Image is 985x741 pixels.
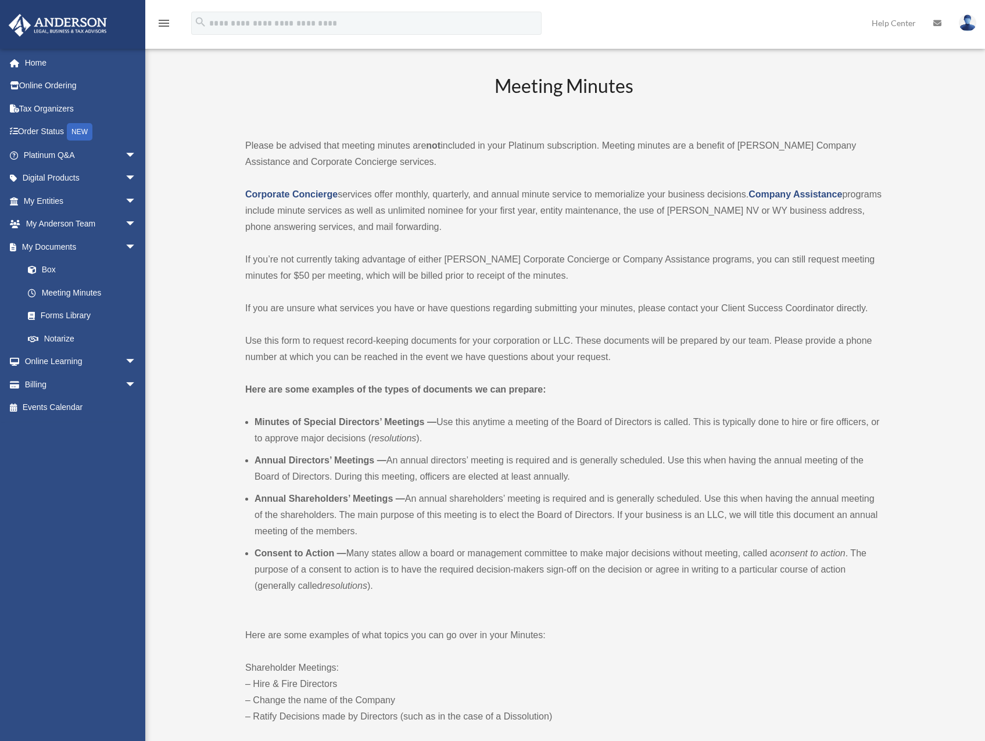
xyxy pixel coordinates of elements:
[125,373,148,397] span: arrow_drop_down
[67,123,92,141] div: NEW
[748,189,842,199] a: Company Assistance
[125,189,148,213] span: arrow_drop_down
[8,213,154,236] a: My Anderson Teamarrow_drop_down
[8,350,154,373] a: Online Learningarrow_drop_down
[8,51,154,74] a: Home
[125,213,148,236] span: arrow_drop_down
[8,167,154,190] a: Digital Productsarrow_drop_down
[255,491,882,539] li: An annual shareholders’ meeting is required and is generally scheduled. Use this when having the ...
[245,660,882,725] p: Shareholder Meetings: – Hire & Fire Directors – Change the name of the Company – Ratify Decisions...
[8,373,154,396] a: Billingarrow_drop_down
[8,120,154,144] a: Order StatusNEW
[125,350,148,374] span: arrow_drop_down
[255,545,882,594] li: Many states allow a board or management committee to make major decisions without meeting, called...
[245,189,338,199] a: Corporate Concierge
[255,452,882,485] li: An annual directors’ meeting is required and is generally scheduled. Use this when having the ann...
[371,433,416,443] em: resolutions
[8,189,154,213] a: My Entitiesarrow_drop_down
[245,333,882,365] p: Use this form to request record-keeping documents for your corporation or LLC. These documents wi...
[245,627,882,643] p: Here are some examples of what topics you can go over in your Minutes:
[125,143,148,167] span: arrow_drop_down
[8,97,154,120] a: Tax Organizers
[8,143,154,167] a: Platinum Q&Aarrow_drop_down
[255,414,882,447] li: Use this anytime a meeting of the Board of Directors is called. This is typically done to hire or...
[245,384,546,394] strong: Here are some examples of the types of documents we can prepare:
[16,281,148,304] a: Meeting Minutes
[194,16,207,28] i: search
[959,15,976,31] img: User Pic
[16,304,154,328] a: Forms Library
[245,138,882,170] p: Please be advised that meeting minutes are included in your Platinum subscription. Meeting minute...
[16,258,154,282] a: Box
[426,141,440,150] strong: not
[245,186,882,235] p: services offer monthly, quarterly, and annual minute service to memorialize your business decisio...
[125,167,148,190] span: arrow_drop_down
[245,300,882,316] p: If you are unsure what services you have or have questions regarding submitting your minutes, ple...
[821,548,846,558] em: action
[255,455,386,465] b: Annual Directors’ Meetings —
[8,74,154,98] a: Online Ordering
[255,494,405,503] b: Annual Shareholders’ Meetings —
[5,14,110,37] img: Anderson Advisors Platinum Portal
[157,16,171,30] i: menu
[245,73,882,121] h2: Meeting Minutes
[323,581,367,591] em: resolutions
[8,235,154,258] a: My Documentsarrow_drop_down
[775,548,818,558] em: consent to
[8,396,154,419] a: Events Calendar
[16,327,154,350] a: Notarize
[157,20,171,30] a: menu
[125,235,148,259] span: arrow_drop_down
[255,417,436,427] b: Minutes of Special Directors’ Meetings —
[245,251,882,284] p: If you’re not currently taking advantage of either [PERSON_NAME] Corporate Concierge or Company A...
[255,548,346,558] b: Consent to Action —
